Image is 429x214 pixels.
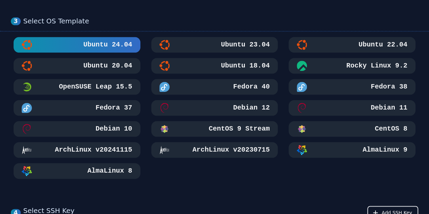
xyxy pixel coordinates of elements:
img: ArchLinux v20241115 [22,145,32,155]
img: Fedora 40 [159,82,170,92]
img: Ubuntu 24.04 [22,40,32,50]
button: Debian 10Debian 10 [14,121,140,137]
h3: Fedora 37 [94,103,132,113]
img: Ubuntu 22.04 [297,40,307,50]
button: Ubuntu 18.04Ubuntu 18.04 [151,58,278,74]
h3: Debian 10 [94,124,132,134]
h3: AlmaLinux 8 [86,166,132,176]
button: Ubuntu 22.04Ubuntu 22.04 [289,37,415,53]
button: OpenSUSE Leap 15.5 MinimalOpenSUSE Leap 15.5 [14,79,140,95]
button: Ubuntu 24.04Ubuntu 24.04 [14,37,140,53]
h3: Ubuntu 22.04 [357,40,407,50]
h3: Debian 11 [369,103,407,113]
img: AlmaLinux 9 [297,145,307,155]
h3: Ubuntu 20.04 [82,61,132,71]
h3: Rocky Linux 9.2 [345,61,407,71]
button: ArchLinux v20241115ArchLinux v20241115 [14,142,140,158]
img: Debian 10 [22,124,32,134]
img: ArchLinux v20230715 [159,145,170,155]
h3: OpenSUSE Leap 15.5 [58,82,132,92]
img: Rocky Linux 9.2 [297,61,307,71]
h3: Ubuntu 24.04 [82,40,132,50]
img: Debian 11 [297,103,307,113]
h3: Ubuntu 18.04 [219,61,270,71]
button: Fedora 37Fedora 37 [14,100,140,116]
h3: Debian 12 [232,103,270,113]
button: ArchLinux v20230715ArchLinux v20230715 [151,142,278,158]
img: Fedora 38 [297,82,307,92]
img: CentOS 9 Stream [159,124,170,134]
img: Fedora 37 [22,103,32,113]
button: AlmaLinux 8AlmaLinux 8 [14,163,140,179]
h3: ArchLinux v20241115 [54,145,132,155]
img: Ubuntu 23.04 [159,40,170,50]
button: AlmaLinux 9AlmaLinux 9 [289,142,415,158]
button: Fedora 40Fedora 40 [151,79,278,95]
h3: Fedora 40 [232,82,270,92]
img: Ubuntu 20.04 [22,61,32,71]
h3: AlmaLinux 9 [361,145,407,155]
img: OpenSUSE Leap 15.5 Minimal [22,82,32,92]
h3: Fedora 38 [369,82,407,92]
h3: CentOS 8 [373,124,407,134]
button: CentOS 8CentOS 8 [289,121,415,137]
h3: Ubuntu 23.04 [219,40,270,50]
h3: ArchLinux v20230715 [191,145,270,155]
img: CentOS 8 [297,124,307,134]
img: AlmaLinux 8 [22,166,32,176]
div: Select OS Template [23,17,418,25]
div: 3 [11,17,21,25]
img: Ubuntu 18.04 [159,61,170,71]
button: CentOS 9 StreamCentOS 9 Stream [151,121,278,137]
button: Rocky Linux 9.2Rocky Linux 9.2 [289,58,415,74]
button: Fedora 38Fedora 38 [289,79,415,95]
button: Debian 11Debian 11 [289,100,415,116]
button: Ubuntu 23.04Ubuntu 23.04 [151,37,278,53]
h3: CentOS 9 Stream [207,124,270,134]
button: Ubuntu 20.04Ubuntu 20.04 [14,58,140,74]
img: Debian 12 [159,103,170,113]
button: Debian 12Debian 12 [151,100,278,116]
